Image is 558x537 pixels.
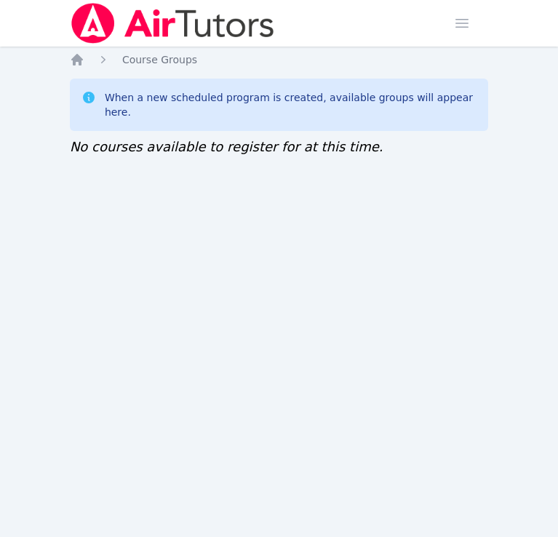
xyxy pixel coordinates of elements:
[70,3,276,44] img: Air Tutors
[122,52,197,67] a: Course Groups
[105,90,477,119] div: When a new scheduled program is created, available groups will appear here.
[70,139,383,154] span: No courses available to register for at this time.
[70,52,488,67] nav: Breadcrumb
[122,54,197,65] span: Course Groups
